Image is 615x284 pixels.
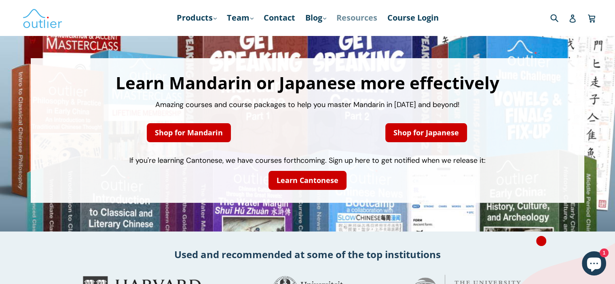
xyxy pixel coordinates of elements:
[579,251,609,278] inbox-online-store-chat: Shopify online store chat
[129,156,486,165] span: If you're learning Cantonese, we have courses forthcoming. Sign up here to get notified when we r...
[301,11,330,25] a: Blog
[548,9,571,26] input: Search
[385,123,467,142] a: Shop for Japanese
[155,100,460,109] span: Amazing courses and course packages to help you master Mandarin in [DATE] and beyond!
[22,6,63,29] img: Outlier Linguistics
[173,11,221,25] a: Products
[147,123,231,142] a: Shop for Mandarin
[39,74,576,91] h1: Learn Mandarin or Japanese more effectively
[268,171,347,190] a: Learn Cantonese
[332,11,381,25] a: Resources
[260,11,299,25] a: Contact
[223,11,258,25] a: Team
[383,11,443,25] a: Course Login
